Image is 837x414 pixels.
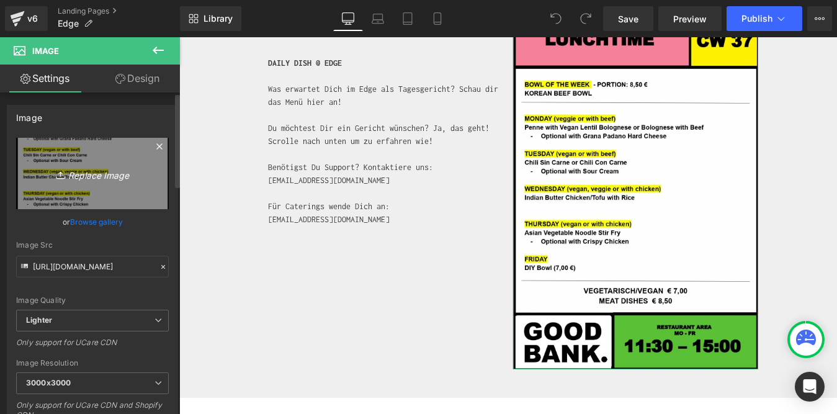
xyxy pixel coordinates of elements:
[101,186,375,201] p: Für Caterings wende Dich an:
[180,6,241,31] a: New Library
[32,46,59,56] span: Image
[204,13,233,24] span: Library
[5,6,48,31] a: v6
[573,6,598,31] button: Redo
[70,211,123,233] a: Browse gallery
[101,24,186,35] strong: DAILY DISH @ EDGE
[16,215,169,228] div: or
[101,52,375,82] p: Was erwartet Dich im Edge als Tagesgericht? Schau dir das Menü hier an!
[58,19,79,29] span: Edge
[58,6,180,16] a: Landing Pages
[795,372,825,402] div: Open Intercom Messenger
[393,6,423,31] a: Tablet
[363,6,393,31] a: Laptop
[16,106,42,123] div: Image
[101,97,375,127] p: Du möchtest Dir ein Gericht wünschen? Ja, das geht! Scrolle nach unten um zu erfahren wie!
[16,296,169,305] div: Image Quality
[101,142,375,156] p: Benötigst Du Support? Kontaktiere uns:
[25,11,40,27] div: v6
[673,12,707,25] span: Preview
[16,256,169,277] input: Link
[658,6,722,31] a: Preview
[333,6,363,31] a: Desktop
[43,166,142,181] i: Replace Image
[727,6,802,31] button: Publish
[26,378,71,387] b: 3000x3000
[741,14,772,24] span: Publish
[16,241,169,250] div: Image Src
[92,65,182,92] a: Design
[26,315,52,325] b: Lighter
[101,156,375,171] p: [EMAIL_ADDRESS][DOMAIN_NAME]
[16,359,169,367] div: Image Resolution
[544,6,568,31] button: Undo
[423,6,452,31] a: Mobile
[101,201,375,216] p: [EMAIL_ADDRESS][DOMAIN_NAME]
[16,338,169,356] div: Only support for UCare CDN
[618,12,638,25] span: Save
[807,6,832,31] button: More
